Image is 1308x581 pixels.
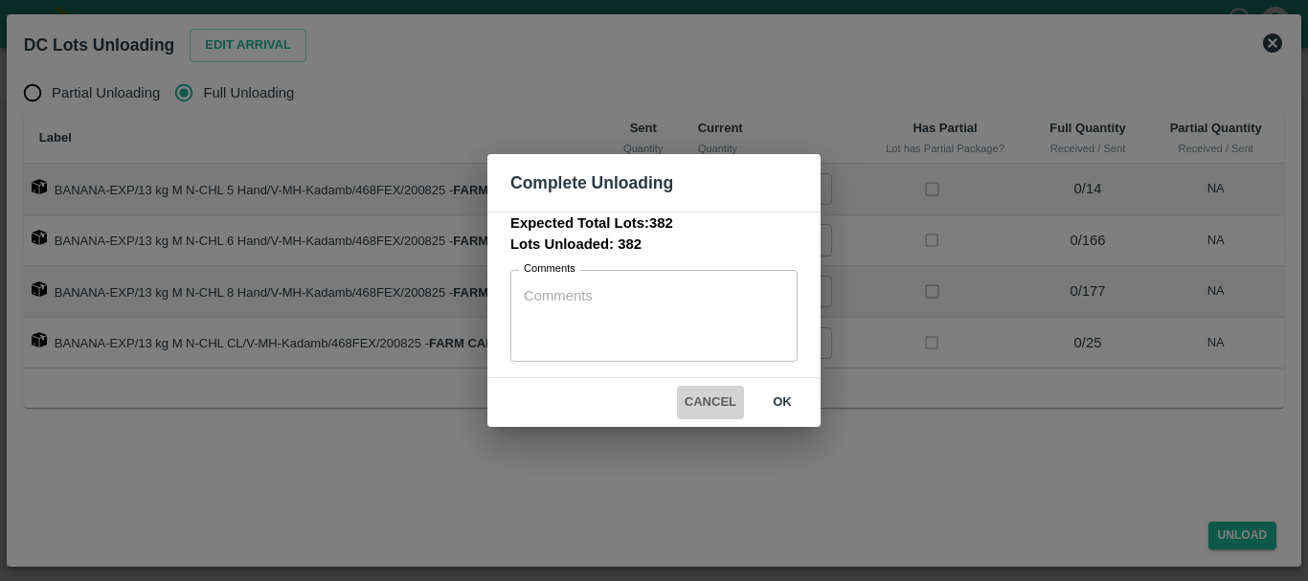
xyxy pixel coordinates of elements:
b: Lots Unloaded: 382 [510,236,642,252]
b: Expected Total Lots: 382 [510,215,673,231]
label: Comments [524,261,575,277]
button: Cancel [677,386,744,419]
b: Complete Unloading [510,173,673,192]
button: ok [752,386,813,419]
